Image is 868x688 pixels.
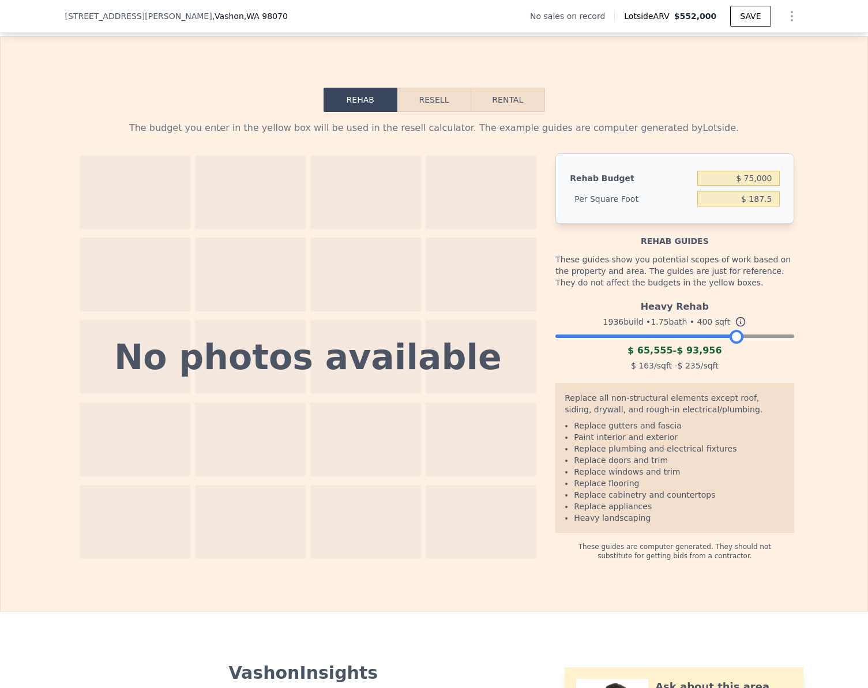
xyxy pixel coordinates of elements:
[624,10,674,22] span: Lotside ARV
[397,88,471,112] button: Resell
[678,361,701,370] span: $ 235
[555,358,794,374] div: /sqft - /sqft
[555,247,794,295] div: These guides show you potential scopes of work based on the property and area. The guides are jus...
[674,12,717,21] span: $552,000
[631,361,654,370] span: $ 163
[780,5,803,28] button: Show Options
[555,533,794,561] div: These guides are computer generated. They should not substitute for getting bids from a contractor.
[574,501,784,512] li: Replace appliances
[244,12,288,21] span: , WA 98070
[212,10,288,22] span: , Vashon
[65,10,212,22] span: [STREET_ADDRESS][PERSON_NAME]
[565,392,784,420] div: Replace all non-structural elements except roof, siding, drywall, and rough-in electrical/plumbing.
[730,6,771,27] button: SAVE
[471,88,544,112] button: Rental
[324,88,397,112] button: Rehab
[574,512,784,524] li: Heavy landscaping
[74,663,533,683] div: Vashon Insights
[555,224,794,247] div: Rehab guides
[574,478,784,489] li: Replace flooring
[555,295,794,314] div: Heavy Rehab
[74,121,794,135] div: The budget you enter in the yellow box will be used in the resell calculator. The example guides ...
[555,344,794,358] div: -
[530,10,614,22] div: No sales on record
[574,443,784,454] li: Replace plumbing and electrical fixtures
[114,340,502,374] div: No photos available
[570,168,693,189] div: Rehab Budget
[570,189,693,209] div: Per Square Foot
[627,345,672,356] span: $ 65,555
[555,314,794,330] div: 1936 build • 1.75 bath • sqft
[574,454,784,466] li: Replace doors and trim
[574,466,784,478] li: Replace windows and trim
[697,317,713,326] span: 400
[574,431,784,443] li: Paint interior and exterior
[574,420,784,431] li: Replace gutters and fascia
[574,489,784,501] li: Replace cabinetry and countertops
[677,345,722,356] span: $ 93,956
